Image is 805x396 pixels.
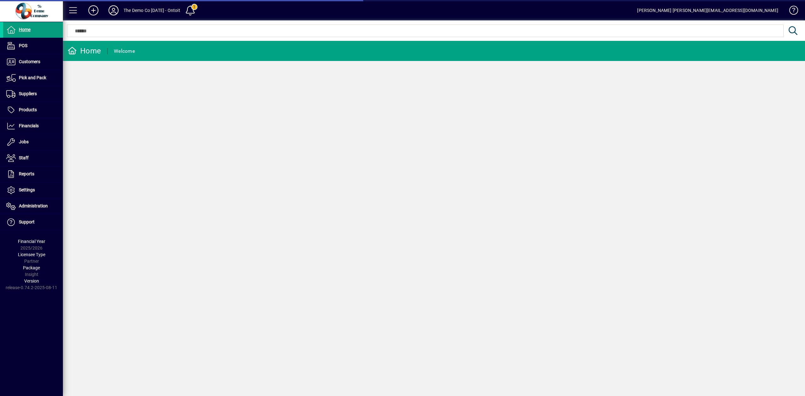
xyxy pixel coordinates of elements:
[785,1,797,22] a: Knowledge Base
[19,155,29,160] span: Staff
[19,187,35,192] span: Settings
[19,171,34,176] span: Reports
[19,107,37,112] span: Products
[3,86,63,102] a: Suppliers
[19,203,48,208] span: Administration
[19,27,31,32] span: Home
[19,75,46,80] span: Pick and Pack
[19,91,37,96] span: Suppliers
[3,70,63,86] a: Pick and Pack
[24,278,39,283] span: Version
[23,265,40,270] span: Package
[114,46,135,56] div: Welcome
[3,214,63,230] a: Support
[3,38,63,54] a: POS
[18,252,45,257] span: Licensee Type
[3,54,63,70] a: Customers
[3,134,63,150] a: Jobs
[68,46,101,56] div: Home
[19,43,27,48] span: POS
[3,102,63,118] a: Products
[3,182,63,198] a: Settings
[19,59,40,64] span: Customers
[18,239,45,244] span: Financial Year
[103,5,124,16] button: Profile
[19,139,29,144] span: Jobs
[3,198,63,214] a: Administration
[3,150,63,166] a: Staff
[19,123,39,128] span: Financials
[3,166,63,182] a: Reports
[19,219,35,224] span: Support
[83,5,103,16] button: Add
[3,118,63,134] a: Financials
[124,5,180,15] div: The Demo Co [DATE] - Ontoit
[637,5,778,15] div: [PERSON_NAME] [PERSON_NAME][EMAIL_ADDRESS][DOMAIN_NAME]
